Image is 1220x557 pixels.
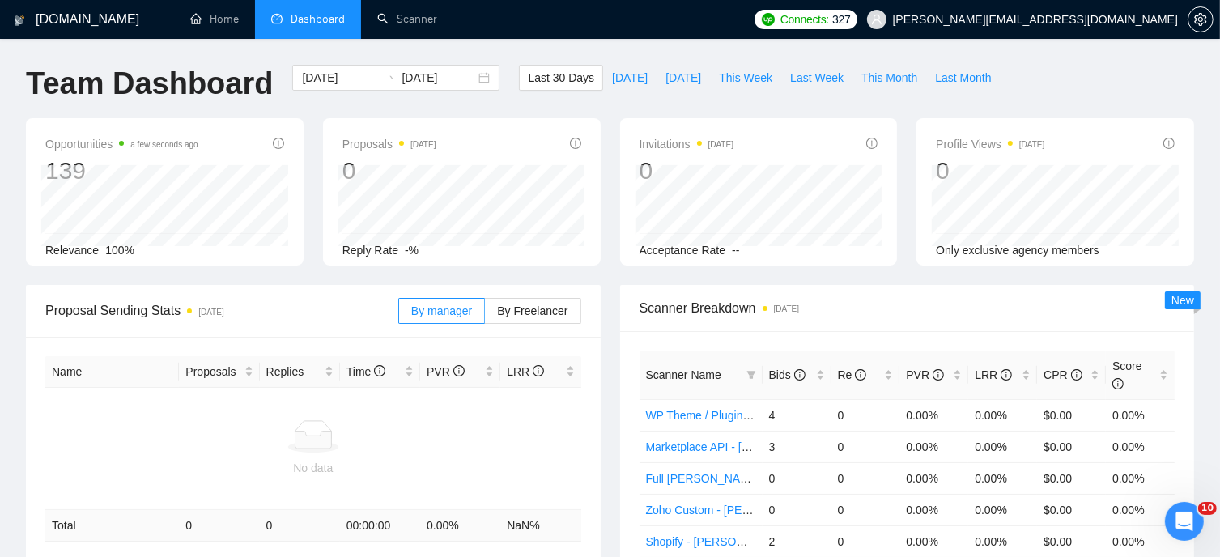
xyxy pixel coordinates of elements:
td: 0 [260,510,340,542]
td: 0.00% [968,399,1037,431]
td: 0.00% [1106,494,1175,525]
span: 100% [105,244,134,257]
span: Invitations [640,134,734,154]
td: Total [45,510,179,542]
span: info-circle [453,365,465,376]
span: to [382,71,395,84]
td: 0 [831,494,900,525]
button: [DATE] [603,65,657,91]
span: dashboard [271,13,283,24]
span: info-circle [570,138,581,149]
time: [DATE] [410,140,436,149]
span: Time [346,365,385,378]
td: 0 [763,462,831,494]
time: [DATE] [774,304,799,313]
td: $0.00 [1037,494,1106,525]
span: info-circle [794,369,806,381]
a: setting [1188,13,1214,26]
span: [DATE] [665,69,701,87]
span: PVR [906,368,944,381]
time: [DATE] [1019,140,1044,149]
button: This Month [852,65,926,91]
input: Start date [302,69,376,87]
a: WP Theme / Plugin - [PERSON_NAME] [646,409,847,422]
span: Proposals [185,363,240,381]
td: $0.00 [1037,525,1106,557]
td: NaN % [500,510,580,542]
span: info-circle [855,369,866,381]
span: LRR [975,368,1012,381]
td: 0 [763,494,831,525]
td: 0.00% [1106,525,1175,557]
div: No data [52,459,575,477]
span: Relevance [45,244,99,257]
span: info-circle [933,369,944,381]
span: filter [743,363,759,387]
td: 4 [763,399,831,431]
td: 0.00% [899,431,968,462]
span: info-circle [1112,378,1124,389]
span: Acceptance Rate [640,244,726,257]
span: filter [746,370,756,380]
span: Re [838,368,867,381]
span: info-circle [1001,369,1012,381]
span: info-circle [533,365,544,376]
span: LRR [507,365,544,378]
span: info-circle [374,365,385,376]
button: setting [1188,6,1214,32]
span: New [1171,294,1194,307]
span: Dashboard [291,12,345,26]
img: upwork-logo.png [762,13,775,26]
td: 0 [831,525,900,557]
span: swap-right [382,71,395,84]
iframe: Intercom live chat [1165,502,1204,541]
span: setting [1188,13,1213,26]
td: 0 [831,431,900,462]
span: Bids [769,368,806,381]
span: By Freelancer [497,304,567,317]
td: 00:00:00 [340,510,420,542]
td: 0.00% [968,525,1037,557]
span: -- [732,244,739,257]
a: Full [PERSON_NAME] [646,472,761,485]
a: Marketplace API - [GEOGRAPHIC_DATA] [646,440,857,453]
span: Proposals [342,134,436,154]
span: This Month [861,69,917,87]
span: Only exclusive agency members [936,244,1099,257]
td: 0 [831,462,900,494]
td: $0.00 [1037,431,1106,462]
span: CPR [1044,368,1082,381]
td: 0 [179,510,259,542]
a: searchScanner [377,12,437,26]
span: info-circle [273,138,284,149]
td: 0.00% [968,431,1037,462]
button: Last Week [781,65,852,91]
td: 0.00% [1106,399,1175,431]
span: Proposal Sending Stats [45,300,398,321]
a: homeHome [190,12,239,26]
span: By manager [411,304,472,317]
td: $0.00 [1037,399,1106,431]
span: Scanner Breakdown [640,298,1175,318]
span: info-circle [1163,138,1175,149]
td: 0.00% [1106,431,1175,462]
div: 139 [45,155,198,186]
td: 2 [763,525,831,557]
input: End date [402,69,475,87]
th: Name [45,356,179,388]
span: Connects: [780,11,829,28]
td: 0.00% [1106,462,1175,494]
span: Last Month [935,69,991,87]
div: 0 [640,155,734,186]
time: [DATE] [198,308,223,317]
span: info-circle [1071,369,1082,381]
img: logo [14,7,25,33]
span: Replies [266,363,321,381]
span: 327 [832,11,850,28]
td: 0.00% [899,399,968,431]
a: Zoho Custom - [PERSON_NAME] [646,504,818,517]
span: info-circle [866,138,878,149]
th: Replies [260,356,340,388]
span: Last Week [790,69,844,87]
h1: Team Dashboard [26,65,273,103]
